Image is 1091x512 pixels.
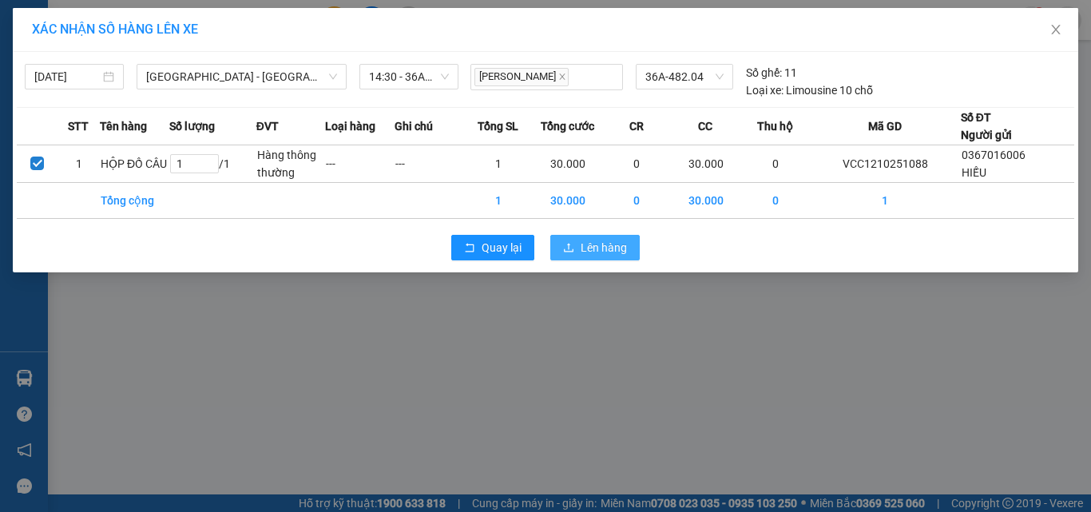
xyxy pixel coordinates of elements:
[746,81,784,99] span: Loại xe:
[464,145,534,183] td: 1
[451,235,534,260] button: rollbackQuay lại
[740,145,810,183] td: 0
[698,117,712,135] span: CC
[1049,23,1062,36] span: close
[14,25,89,100] img: logo
[533,183,602,219] td: 30.000
[672,183,741,219] td: 30.000
[395,117,433,135] span: Ghi chú
[629,117,644,135] span: CR
[325,145,395,183] td: ---
[740,183,810,219] td: 0
[325,117,375,135] span: Loại hàng
[474,68,569,86] span: [PERSON_NAME]
[256,145,326,183] td: Hàng thông thường
[533,145,602,183] td: 30.000
[100,145,169,183] td: HỘP ĐỒ CÂU
[1033,8,1078,53] button: Close
[672,145,741,183] td: 30.000
[256,117,279,135] span: ĐVT
[395,145,464,183] td: ---
[464,183,534,219] td: 1
[961,109,1012,144] div: Số ĐT Người gửi
[168,67,272,79] strong: Hotline : 0889 23 23 23
[645,65,724,89] span: 36A-482.04
[155,47,284,64] strong: PHIẾU GỬI HÀNG
[149,82,290,97] strong: : [DOMAIN_NAME]
[68,117,89,135] span: STT
[369,65,449,89] span: 14:30 - 36A-482.04
[32,22,198,37] span: XÁC NHẬN SỐ HÀNG LÊN XE
[482,239,522,256] span: Quay lại
[111,27,328,44] strong: CÔNG TY TNHH VĨNH QUANG
[558,73,566,81] span: close
[169,145,256,183] td: / 1
[146,65,337,89] span: Hà Nội - Thanh Hóa
[563,242,574,255] span: upload
[464,242,475,255] span: rollback
[478,117,518,135] span: Tổng SL
[541,117,594,135] span: Tổng cước
[746,81,873,99] div: Limousine 10 chỗ
[100,117,147,135] span: Tên hàng
[328,72,338,81] span: down
[34,68,100,85] input: 12/10/2025
[746,64,797,81] div: 11
[581,239,627,256] span: Lên hàng
[962,166,986,179] span: HIẾU
[868,117,902,135] span: Mã GD
[169,117,215,135] span: Số lượng
[746,64,782,81] span: Số ghế:
[550,235,640,260] button: uploadLên hàng
[149,85,186,97] span: Website
[58,145,100,183] td: 1
[757,117,793,135] span: Thu hộ
[810,145,961,183] td: VCC1210251088
[602,145,672,183] td: 0
[602,183,672,219] td: 0
[962,149,1026,161] span: 0367016006
[100,183,169,219] td: Tổng cộng
[810,183,961,219] td: 1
